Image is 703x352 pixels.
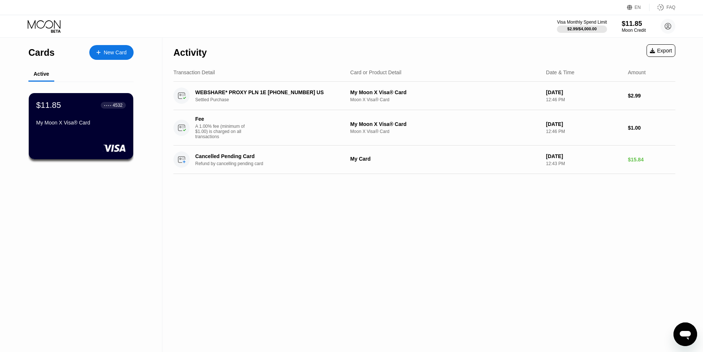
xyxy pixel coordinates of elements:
div: Cards [28,47,55,58]
div: Moon X Visa® Card [350,97,540,102]
div: Active [34,71,49,77]
div: $1.00 [628,125,675,131]
div: Refund by cancelling pending card [195,161,349,166]
div: 12:46 PM [546,129,622,134]
div: 12:43 PM [546,161,622,166]
div: Transaction Detail [173,69,215,75]
div: [DATE] [546,121,622,127]
div: [DATE] [546,89,622,95]
div: Activity [173,47,207,58]
div: 12:46 PM [546,97,622,102]
div: FAQ [666,5,675,10]
div: Export [650,48,672,54]
div: $11.85 [36,100,61,110]
div: Moon Credit [622,28,646,33]
div: Settled Purchase [195,97,349,102]
div: $2.99 [628,93,675,99]
div: FAQ [649,4,675,11]
div: 4532 [113,103,123,108]
div: EN [627,4,649,11]
div: $2.99 / $4,000.00 [567,27,597,31]
div: Fee [195,116,247,122]
iframe: Button to launch messaging window [673,322,697,346]
div: New Card [104,49,127,56]
div: Card or Product Detail [350,69,402,75]
div: My Moon X Visa® Card [350,89,540,95]
div: Visa Monthly Spend Limit [557,20,607,25]
div: EN [635,5,641,10]
div: My Moon X Visa® Card [36,120,126,126]
div: Amount [628,69,645,75]
div: My Moon X Visa® Card [350,121,540,127]
div: Export [647,44,675,57]
div: A 1.00% fee (minimum of $1.00) is charged on all transactions [195,124,251,139]
div: Visa Monthly Spend Limit$2.99/$4,000.00 [557,20,607,33]
div: My Card [350,156,540,162]
div: New Card [89,45,134,60]
div: $11.85 [622,20,646,28]
div: ● ● ● ● [104,104,111,106]
div: $11.85● ● ● ●4532My Moon X Visa® Card [29,93,133,159]
div: [DATE] [546,153,622,159]
div: WEBSHARE* PROXY PLN 1E [PHONE_NUMBER] USSettled PurchaseMy Moon X Visa® CardMoon X Visa® Card[DAT... [173,82,675,110]
div: FeeA 1.00% fee (minimum of $1.00) is charged on all transactionsMy Moon X Visa® CardMoon X Visa® ... [173,110,675,146]
div: Cancelled Pending Card [195,153,338,159]
div: Cancelled Pending CardRefund by cancelling pending cardMy Card[DATE]12:43 PM$15.84 [173,146,675,174]
div: Moon X Visa® Card [350,129,540,134]
div: WEBSHARE* PROXY PLN 1E [PHONE_NUMBER] US [195,89,338,95]
div: Date & Time [546,69,575,75]
div: $15.84 [628,157,675,163]
div: $11.85Moon Credit [622,20,646,33]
